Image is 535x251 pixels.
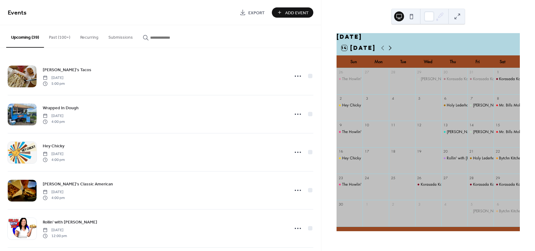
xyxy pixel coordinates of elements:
[43,113,65,119] span: [DATE]
[469,70,474,75] div: 31
[494,76,520,82] div: Korasada Korean BBQ & Taqueria
[43,81,65,86] span: 5:00 pm
[469,202,474,206] div: 5
[338,96,343,101] div: 2
[391,123,395,127] div: 11
[441,156,468,161] div: Rollin' with Seo
[43,142,64,149] a: Hey Chicky
[495,149,500,154] div: 22
[494,156,520,161] div: Bytchn Kitchen
[494,182,520,187] div: Korasada Korean BBQ & Taqueria
[364,70,369,75] div: 27
[490,56,515,68] div: Sat
[469,149,474,154] div: 21
[43,67,91,73] span: [PERSON_NAME]'s Tacos
[342,76,369,82] div: The Howlin' Bird
[443,202,448,206] div: 4
[473,156,500,161] div: Holy Lederhosen
[494,103,520,108] div: Mr. Bills Mobile Woodfired Pizza Kitchen
[468,182,494,187] div: Korasada Korean BBQ & Taqueria
[248,10,265,16] span: Export
[339,44,378,52] button: 14[DATE]
[364,175,369,180] div: 24
[337,33,520,41] div: [DATE]
[499,209,522,214] div: Bytchn Kitchen
[337,182,363,187] div: The Howlin' Bird
[447,76,503,82] div: Korasada Korean BBQ & Taqueria
[499,156,522,161] div: Bytchn Kitchen
[364,96,369,101] div: 3
[495,175,500,180] div: 29
[391,202,395,206] div: 2
[364,202,369,206] div: 1
[473,209,534,214] div: [PERSON_NAME]'s Classic American
[421,76,482,82] div: [PERSON_NAME]'s Classic American
[43,195,65,201] span: 4:00 pm
[43,104,79,111] a: Wrapped In Dough
[468,76,494,82] div: Korasada Korean BBQ & Taqueria
[342,129,369,135] div: The Howlin' Bird
[441,56,465,68] div: Thu
[338,175,343,180] div: 23
[391,70,395,75] div: 28
[443,149,448,154] div: 20
[43,219,97,226] a: Rollin' with [PERSON_NAME]
[342,182,369,187] div: The Howlin' Bird
[441,129,468,135] div: Chuy's Tacos
[342,103,361,108] div: Hey Chicky
[416,56,441,68] div: Wed
[495,202,500,206] div: 6
[43,105,79,111] span: Wrapped In Dough
[417,96,422,101] div: 5
[272,7,313,18] button: Add Event
[338,123,343,127] div: 9
[391,175,395,180] div: 25
[417,202,422,206] div: 3
[391,96,395,101] div: 4
[441,103,468,108] div: Holy Lederhosen
[338,70,343,75] div: 26
[337,156,363,161] div: Hey Chicky
[443,175,448,180] div: 27
[391,149,395,154] div: 18
[43,157,65,162] span: 4:00 pm
[75,25,103,47] button: Recurring
[473,129,534,135] div: [PERSON_NAME]'s Classic American
[43,180,113,188] a: [PERSON_NAME]'s Classic American
[103,25,138,47] button: Submissions
[417,149,422,154] div: 19
[417,123,422,127] div: 12
[391,56,416,68] div: Tue
[8,7,27,19] span: Events
[43,151,65,157] span: [DATE]
[468,156,494,161] div: Holy Lederhosen
[465,56,490,68] div: Fri
[337,76,363,82] div: The Howlin' Bird
[43,233,67,239] span: 12:00 pm
[417,70,422,75] div: 29
[473,182,529,187] div: Korasada Korean BBQ & Taqueria
[473,103,534,108] div: [PERSON_NAME]'s Classic American
[415,76,441,82] div: Tommy's Classic American
[43,66,91,73] a: [PERSON_NAME]'s Tacos
[447,129,489,135] div: [PERSON_NAME]'s Tacos
[364,149,369,154] div: 17
[469,96,474,101] div: 7
[495,96,500,101] div: 8
[43,75,65,81] span: [DATE]
[443,96,448,101] div: 6
[421,182,477,187] div: Korasada Korean BBQ & Taqueria
[468,129,494,135] div: Tommy's Classic American
[364,123,369,127] div: 10
[447,103,474,108] div: Holy Lederhosen
[469,123,474,127] div: 14
[441,76,468,82] div: Korasada Korean BBQ & Taqueria
[447,156,495,161] div: Rollin' with [PERSON_NAME]
[235,7,269,18] a: Export
[494,209,520,214] div: Bytchn Kitchen
[342,156,361,161] div: Hey Chicky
